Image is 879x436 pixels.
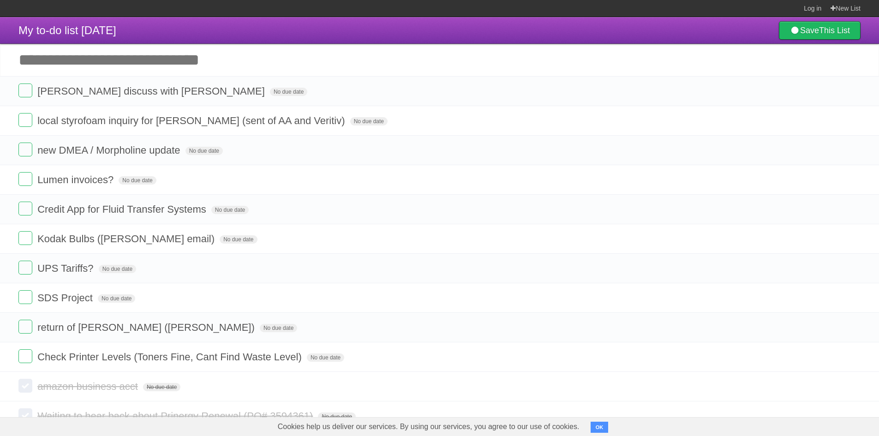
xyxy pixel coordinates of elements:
span: SDS Project [37,292,95,304]
span: UPS Tariffs? [37,263,96,274]
label: Done [18,84,32,97]
label: Done [18,172,32,186]
label: Done [18,320,32,334]
span: Credit App for Fluid Transfer Systems [37,203,209,215]
span: No due date [143,383,180,391]
span: No due date [98,294,135,303]
span: Cookies help us deliver our services. By using our services, you agree to our use of cookies. [269,418,589,436]
span: Lumen invoices? [37,174,116,185]
span: No due date [211,206,249,214]
label: Done [18,349,32,363]
span: No due date [270,88,307,96]
a: SaveThis List [779,21,861,40]
label: Done [18,261,32,275]
button: OK [591,422,609,433]
span: Waiting to hear back about Prinergy Renewal (PO# 3594361) [37,410,315,422]
span: No due date [350,117,388,125]
b: This List [819,26,850,35]
span: No due date [185,147,223,155]
span: Kodak Bulbs ([PERSON_NAME] email) [37,233,217,245]
label: Done [18,113,32,127]
label: Done [18,408,32,422]
span: No due date [99,265,136,273]
span: local styrofoam inquiry for [PERSON_NAME] (sent of AA and Veritiv) [37,115,347,126]
label: Done [18,143,32,156]
span: No due date [119,176,156,185]
span: No due date [260,324,297,332]
span: [PERSON_NAME] discuss with [PERSON_NAME] [37,85,267,97]
span: No due date [318,412,355,421]
span: new DMEA / Morpholine update [37,144,182,156]
span: No due date [307,353,344,362]
span: amazon business acct [37,381,140,392]
span: My to-do list [DATE] [18,24,116,36]
label: Done [18,290,32,304]
span: Check Printer Levels (Toners Fine, Cant Find Waste Level) [37,351,304,363]
span: return of [PERSON_NAME] ([PERSON_NAME]) [37,322,257,333]
label: Done [18,379,32,393]
label: Done [18,231,32,245]
span: No due date [220,235,257,244]
label: Done [18,202,32,215]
